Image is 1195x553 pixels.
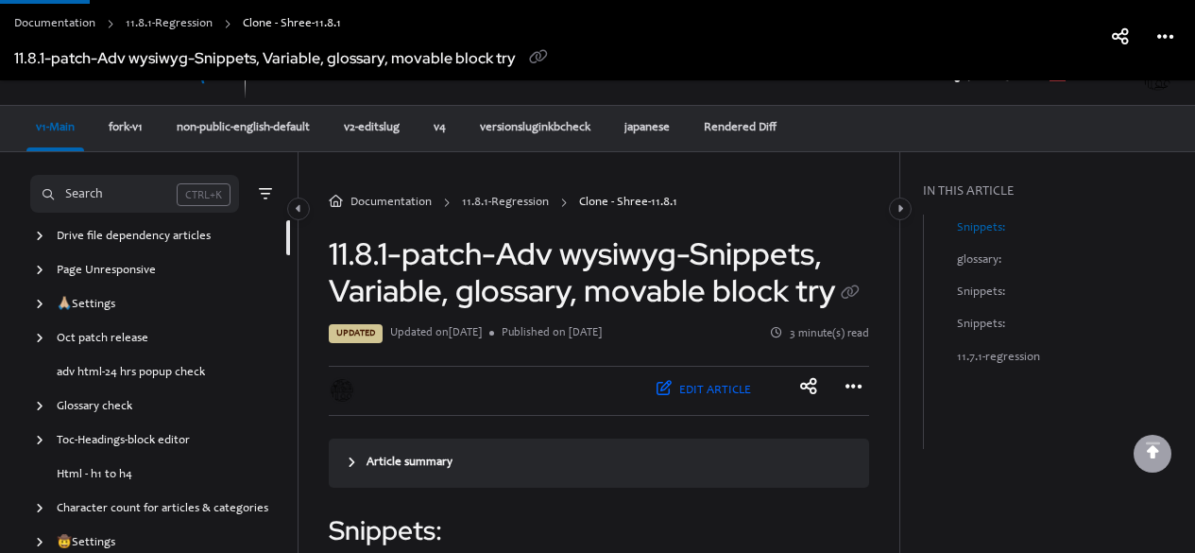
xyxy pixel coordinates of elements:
[14,11,95,39] a: Documentation
[177,122,310,134] span: non-public-english-default
[30,399,49,417] div: arrow
[177,183,230,206] div: CTRL+K
[57,398,132,417] a: Glossary check
[592,69,628,81] span: Pricing
[109,122,143,134] span: fork-v1
[57,500,268,519] a: Character count for articles & categories
[57,466,132,485] a: Html - h1 to h4
[65,184,103,205] div: Search
[30,535,49,553] div: arrow
[30,331,49,349] div: arrow
[579,194,677,213] span: Clone - Shree-11.8.1
[331,379,353,402] img: Shree checkd'souza Gayathri szép
[329,194,343,213] a: Home
[57,364,205,383] a: adv html-24 hrs popup check
[489,324,602,343] li: Published on [DATE]
[254,182,277,205] button: Filter
[30,297,49,315] div: arrow
[367,454,452,473] span: Article summary
[344,122,400,134] span: v2-editslug
[839,374,869,405] button: Article more options
[524,69,570,81] span: Features
[462,194,549,213] a: 11.8.1-Regression
[390,324,489,343] li: Updated on [DATE]
[329,439,869,488] button: Article summary
[957,284,1005,302] a: Snippets:
[30,433,49,451] div: arrow
[434,122,446,134] span: v4
[329,324,383,343] span: Updated
[957,316,1005,335] a: Snippets:
[923,182,1187,203] div: In this article
[287,198,310,220] button: Category toggle
[1151,25,1181,55] button: Article more options
[261,69,344,81] span: Ticket deflector
[36,122,75,134] span: v1-Main
[769,69,871,81] span: API Documentation
[651,69,746,81] span: Glossary definition
[523,44,554,75] button: Copy link of
[957,348,1040,367] a: 11.7.1-regression
[329,510,869,550] h2: Snippets:
[57,262,156,281] a: Page Unresponsive
[644,374,763,407] button: Edit article
[14,45,516,73] div: 11.8.1-patch-Adv wysiwyg-Snippets, Variable, glossary, movable block try
[794,374,824,405] button: Article social sharing
[835,279,865,309] button: Copy link of 11.8.1-patch-Adv wysiwyg-Snippets, Variable, glossary, movable block try
[957,251,1001,270] a: glossary:
[30,501,49,519] div: arrow
[350,194,432,213] a: Documentation
[329,235,869,309] h1: 11.8.1-patch-Adv wysiwyg-Snippets, Variable, glossary, movable block try
[57,537,72,549] span: 🤠
[1105,25,1135,55] button: Article social sharing
[243,11,341,39] span: Clone - Shree-11.8.1
[57,299,72,311] span: 🙏🏼
[624,122,670,134] span: japanese
[30,263,49,281] div: arrow
[30,229,49,247] div: arrow
[889,198,912,220] button: Category toggle
[57,432,190,451] a: Toc-Headings-block editor
[57,330,148,349] a: Oct patch release
[57,228,211,247] a: Drive file dependency articles
[480,122,590,134] span: versionsluginkbcheck
[771,325,869,343] li: 3 minute(s) read
[957,219,1005,238] a: Snippets:
[1134,435,1171,473] div: scroll to top
[126,11,213,39] a: 11.8.1-Regression
[704,122,777,134] span: Rendered Diff
[30,175,239,213] button: Search
[57,296,115,315] a: Settings
[57,534,115,553] a: Settings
